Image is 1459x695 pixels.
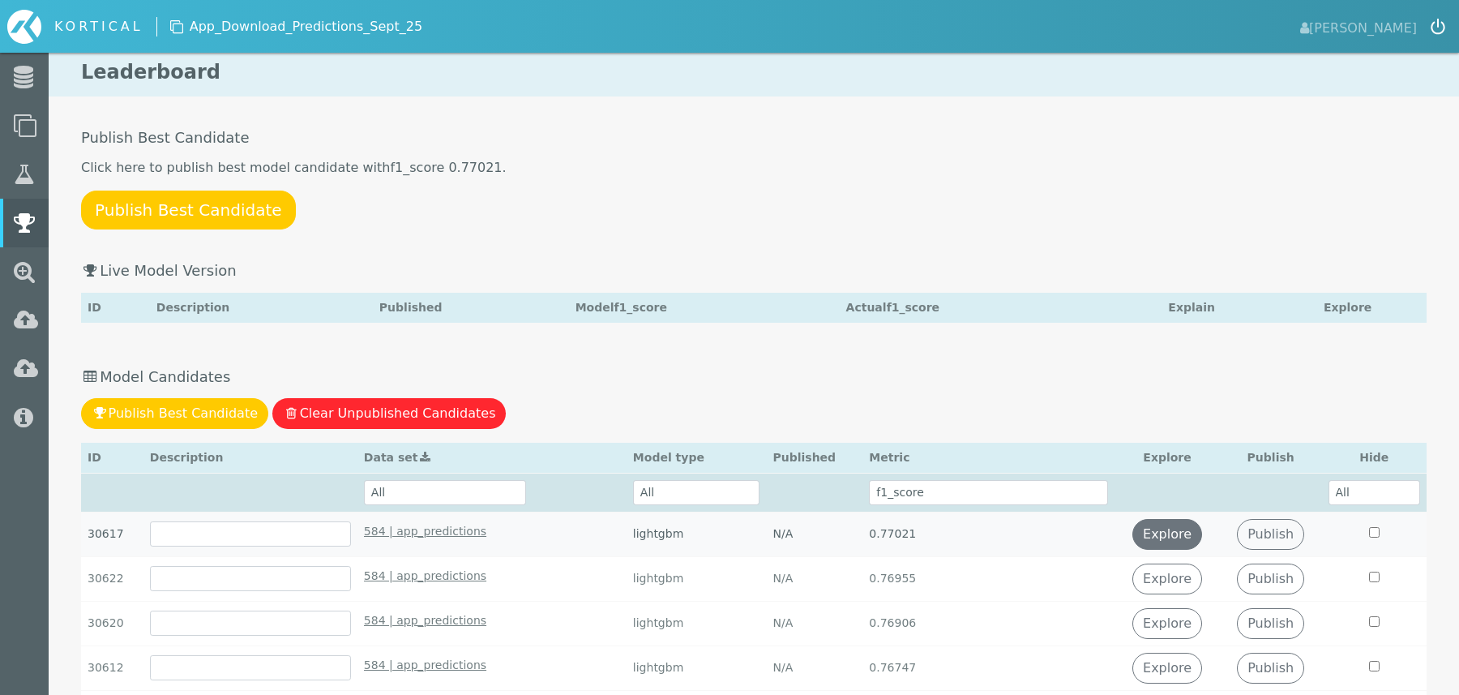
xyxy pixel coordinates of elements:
[862,512,1115,556] td: 0.77021
[569,292,840,323] th: Model
[1237,519,1304,550] a: Publish
[357,442,627,473] th: Data set
[627,646,767,690] td: lightgbm
[81,512,143,556] td: 30617
[81,292,150,323] th: ID
[766,442,862,473] th: Published
[766,646,862,690] td: N/A
[7,10,41,44] img: icon-kortical.svg
[81,191,296,230] a: Publish Best Candidate
[766,556,862,601] td: N/A
[81,442,143,473] th: ID
[1115,442,1220,473] th: Explore
[1431,19,1445,35] img: icon-logout.svg
[862,556,1115,601] td: 0.76955
[1132,653,1202,684] a: Explore
[81,398,268,429] a: Publish Best Candidate
[81,262,1427,280] h2: Live Model Version
[364,657,620,674] a: 584 | app_predictions
[150,292,373,323] th: Description
[1220,442,1322,473] th: Publish
[373,292,569,323] th: Published
[1237,608,1304,639] a: Publish
[7,10,156,44] div: Home
[1132,519,1202,550] a: Explore
[627,601,767,646] td: lightgbm
[862,442,1115,473] th: Metric
[54,17,143,36] div: KORTICAL
[81,556,143,601] td: 30622
[364,612,620,629] a: 584 | app_predictions
[1322,442,1427,473] th: Hide
[1300,15,1417,38] span: [PERSON_NAME]
[862,646,1115,690] td: 0.76747
[840,292,1115,323] th: Actual
[887,301,939,314] span: f1_score
[614,301,667,314] span: f1_score
[627,556,767,601] td: lightgbm
[627,512,767,556] td: lightgbm
[364,568,620,585] a: 584 | app_predictions
[81,368,1427,386] h2: Model Candidates
[862,601,1115,646] td: 0.76906
[272,398,506,429] button: Clear Unpublished Candidates
[766,601,862,646] td: N/A
[1132,564,1202,594] a: Explore
[81,601,143,646] td: 30620
[7,10,156,44] a: KORTICAL
[627,442,767,473] th: Model type
[390,160,444,175] span: f1_score
[1269,292,1427,323] th: Explore
[143,442,357,473] th: Description
[81,646,143,690] td: 30612
[1237,564,1304,594] a: Publish
[81,129,1427,147] h2: Publish Best Candidate
[364,523,620,540] a: 584 | app_predictions
[448,160,502,175] span: 0.77021
[1115,292,1269,323] th: Explain
[1237,653,1304,684] a: Publish
[1132,608,1202,639] a: Explore
[766,512,862,556] td: N/A
[81,158,1427,178] p: Click here to publish best model candidate with .
[49,49,1459,97] h1: Leaderboard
